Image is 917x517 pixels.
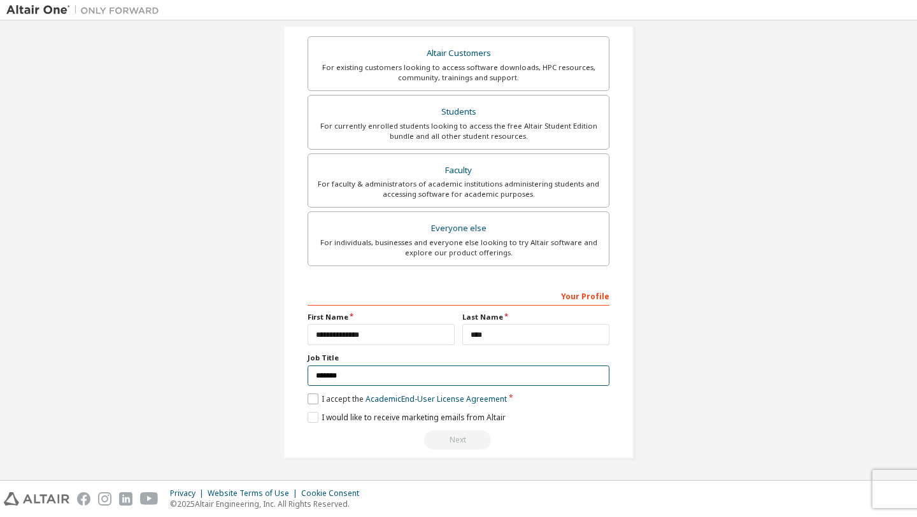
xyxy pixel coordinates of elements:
[316,45,601,62] div: Altair Customers
[308,285,609,306] div: Your Profile
[308,430,609,450] div: Read and acccept EULA to continue
[316,237,601,258] div: For individuals, businesses and everyone else looking to try Altair software and explore our prod...
[316,179,601,199] div: For faculty & administrators of academic institutions administering students and accessing softwa...
[140,492,159,506] img: youtube.svg
[308,312,455,322] label: First Name
[4,492,69,506] img: altair_logo.svg
[316,121,601,141] div: For currently enrolled students looking to access the free Altair Student Edition bundle and all ...
[208,488,301,499] div: Website Terms of Use
[316,220,601,237] div: Everyone else
[316,103,601,121] div: Students
[366,393,507,404] a: Academic End-User License Agreement
[98,492,111,506] img: instagram.svg
[170,499,367,509] p: © 2025 Altair Engineering, Inc. All Rights Reserved.
[316,162,601,180] div: Faculty
[316,62,601,83] div: For existing customers looking to access software downloads, HPC resources, community, trainings ...
[6,4,166,17] img: Altair One
[462,312,609,322] label: Last Name
[308,412,506,423] label: I would like to receive marketing emails from Altair
[77,492,90,506] img: facebook.svg
[170,488,208,499] div: Privacy
[119,492,132,506] img: linkedin.svg
[301,488,367,499] div: Cookie Consent
[308,353,609,363] label: Job Title
[308,393,507,404] label: I accept the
